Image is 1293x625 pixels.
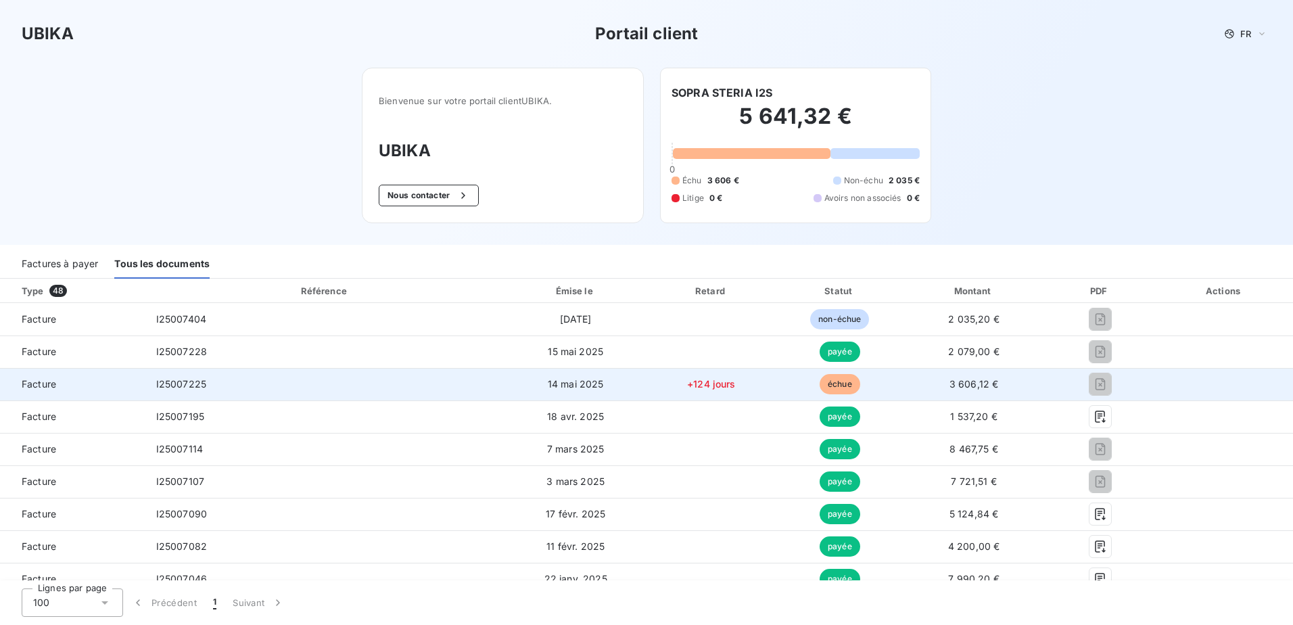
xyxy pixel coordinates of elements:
[156,443,203,455] span: I25007114
[205,588,225,617] button: 1
[22,22,74,46] h3: UBIKA
[948,313,1000,325] span: 2 035,20 €
[156,346,207,357] span: I25007228
[820,569,860,589] span: payée
[672,85,772,101] h6: SOPRA STERIA I2S
[595,22,698,46] h3: Portail client
[820,374,860,394] span: échue
[1158,284,1290,298] div: Actions
[672,103,920,143] h2: 5 641,32 €
[379,95,627,106] span: Bienvenue sur votre portail client UBIKA .
[687,378,736,390] span: +124 jours
[14,284,143,298] div: Type
[301,285,347,296] div: Référence
[820,536,860,557] span: payée
[547,411,604,422] span: 18 avr. 2025
[156,508,207,519] span: I25007090
[114,250,210,279] div: Tous les documents
[951,476,997,487] span: 7 721,51 €
[544,573,607,584] span: 22 janv. 2025
[709,192,722,204] span: 0 €
[548,378,604,390] span: 14 mai 2025
[548,346,603,357] span: 15 mai 2025
[546,508,605,519] span: 17 févr. 2025
[948,573,1000,584] span: 7 990,20 €
[824,192,901,204] span: Avoirs non associés
[949,508,999,519] span: 5 124,84 €
[156,411,204,422] span: I25007195
[707,175,739,187] span: 3 606 €
[156,378,206,390] span: I25007225
[213,596,216,609] span: 1
[810,309,869,329] span: non-échue
[948,540,1000,552] span: 4 200,00 €
[156,540,207,552] span: I25007082
[820,471,860,492] span: payée
[33,596,49,609] span: 100
[547,443,605,455] span: 7 mars 2025
[508,284,644,298] div: Émise le
[11,377,135,391] span: Facture
[123,588,205,617] button: Précédent
[779,284,901,298] div: Statut
[156,476,204,487] span: I25007107
[682,175,702,187] span: Échu
[948,346,1000,357] span: 2 079,00 €
[11,540,135,553] span: Facture
[560,313,592,325] span: [DATE]
[22,250,98,279] div: Factures à payer
[546,540,605,552] span: 11 févr. 2025
[379,185,479,206] button: Nous contacter
[949,443,998,455] span: 8 467,75 €
[546,476,605,487] span: 3 mars 2025
[889,175,920,187] span: 2 035 €
[11,507,135,521] span: Facture
[820,407,860,427] span: payée
[950,411,997,422] span: 1 537,20 €
[907,192,920,204] span: 0 €
[844,175,883,187] span: Non-échu
[949,378,999,390] span: 3 606,12 €
[906,284,1042,298] div: Montant
[11,572,135,586] span: Facture
[11,410,135,423] span: Facture
[682,192,704,204] span: Litige
[1240,28,1251,39] span: FR
[225,588,293,617] button: Suivant
[156,313,206,325] span: I25007404
[156,573,207,584] span: I25007046
[11,475,135,488] span: Facture
[11,345,135,358] span: Facture
[49,285,67,297] span: 48
[820,342,860,362] span: payée
[11,312,135,326] span: Facture
[820,439,860,459] span: payée
[1048,284,1153,298] div: PDF
[669,164,675,175] span: 0
[820,504,860,524] span: payée
[11,442,135,456] span: Facture
[379,139,627,163] h3: UBIKA
[649,284,774,298] div: Retard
